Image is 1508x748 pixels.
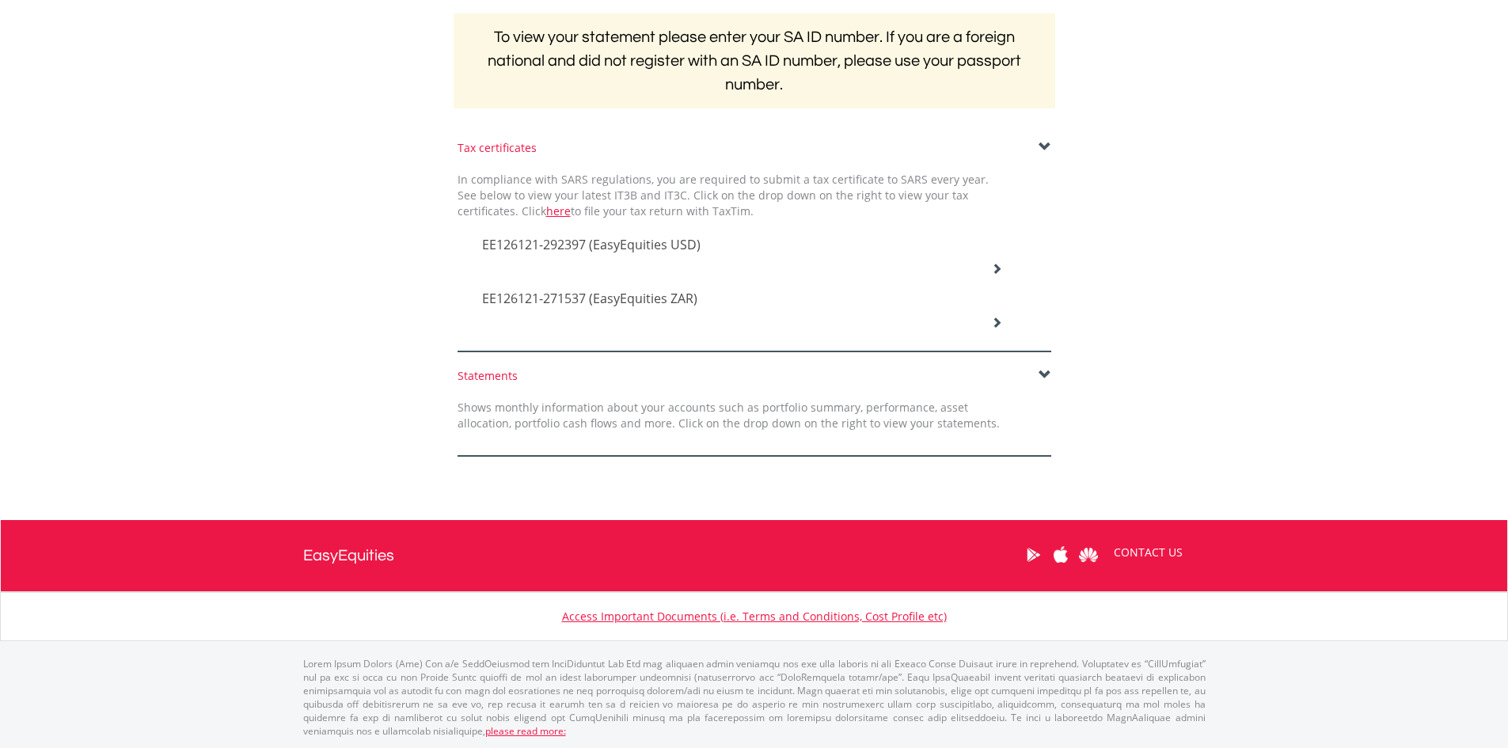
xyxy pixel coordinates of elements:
span: EE126121-292397 (EasyEquities USD) [482,236,701,253]
a: here [546,203,571,218]
a: CONTACT US [1103,530,1194,575]
a: EasyEquities [303,520,394,591]
div: Statements [458,368,1051,384]
span: In compliance with SARS regulations, you are required to submit a tax certificate to SARS every y... [458,172,989,218]
a: Google Play [1020,530,1047,579]
a: please read more: [485,724,566,738]
div: Tax certificates [458,140,1051,156]
span: EE126121-271537 (EasyEquities ZAR) [482,290,697,307]
a: Apple [1047,530,1075,579]
a: Access Important Documents (i.e. Terms and Conditions, Cost Profile etc) [562,609,947,624]
a: Huawei [1075,530,1103,579]
span: Click to file your tax return with TaxTim. [522,203,754,218]
div: Shows monthly information about your accounts such as portfolio summary, performance, asset alloc... [446,400,1012,431]
p: Lorem Ipsum Dolors (Ame) Con a/e SeddOeiusmod tem InciDiduntut Lab Etd mag aliquaen admin veniamq... [303,657,1206,739]
h2: To view your statement please enter your SA ID number. If you are a foreign national and did not ... [454,13,1055,108]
